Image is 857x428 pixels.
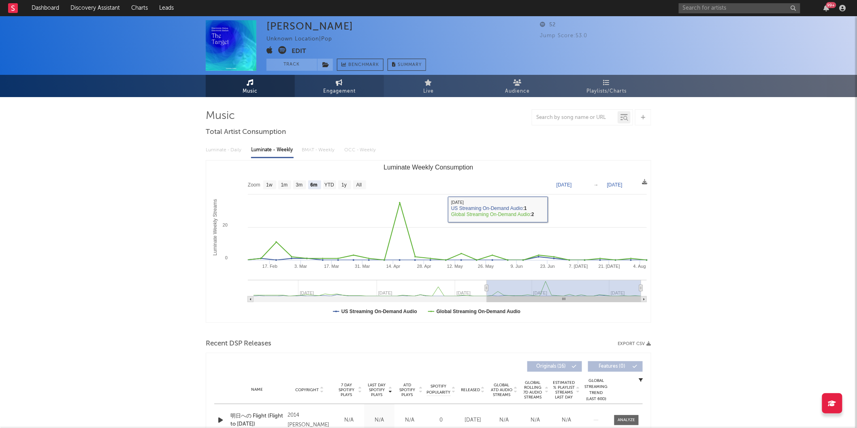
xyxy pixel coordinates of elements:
span: Global Rolling 7D Audio Streams [522,380,544,400]
text: 9. Jun [511,264,523,269]
div: N/A [553,416,580,424]
span: 7 Day Spotify Plays [336,383,357,397]
span: Originals ( 16 ) [533,364,570,369]
div: Luminate - Weekly [251,143,294,157]
div: N/A [397,416,423,424]
a: Audience [473,75,562,97]
text: 28. Apr [417,264,431,269]
div: N/A [522,416,549,424]
text: [DATE] [556,182,572,188]
span: Recent DSP Releases [206,339,271,349]
button: Originals(16) [527,361,582,372]
text: 1y [341,182,347,188]
text: 26. May [478,264,494,269]
span: Total Artist Consumption [206,127,286,137]
div: Name [230,387,284,393]
button: Features(0) [588,361,643,372]
text: YTD [324,182,334,188]
div: [PERSON_NAME] [266,20,353,32]
text: 1m [281,182,288,188]
div: Global Streaming Trend (Last 60D) [584,378,608,402]
text: 31. Mar [355,264,370,269]
span: Jump Score: 53.0 [540,33,587,38]
div: 0 [427,416,455,424]
span: Estimated % Playlist Streams Last Day [553,380,575,400]
text: 4. Aug [633,264,646,269]
text: 14. Apr [386,264,401,269]
input: Search by song name or URL [532,114,618,121]
span: Global ATD Audio Streams [490,383,513,397]
div: N/A [490,416,518,424]
text: → [594,182,599,188]
text: US Streaming On-Demand Audio [341,309,417,314]
span: 52 [540,22,556,28]
text: 6m [311,182,318,188]
button: Summary [388,59,426,71]
span: Summary [398,63,422,67]
a: Playlists/Charts [562,75,651,97]
span: Last Day Spotify Plays [366,383,388,397]
span: Audience [505,87,530,96]
a: 明日への Flight (Flight to [DATE]) [230,412,284,428]
input: Search for artists [679,3,800,13]
span: Engagement [323,87,356,96]
span: Benchmark [348,60,379,70]
div: 99 + [826,2,836,8]
span: Live [423,87,434,96]
svg: Luminate Weekly Consumption [206,161,651,322]
text: 20 [223,222,228,227]
text: 3m [296,182,303,188]
a: Music [206,75,295,97]
span: Features ( 0 ) [593,364,631,369]
text: All [356,182,362,188]
text: Luminate Weekly Consumption [384,164,473,171]
span: Spotify Popularity [427,384,451,396]
button: Edit [292,46,306,56]
div: Unknown Location | Pop [266,34,341,44]
text: 7. [DATE] [569,264,588,269]
div: N/A [336,416,362,424]
text: 17. Mar [324,264,339,269]
text: Zoom [248,182,260,188]
a: Live [384,75,473,97]
span: Released [461,388,480,392]
div: [DATE] [459,416,486,424]
text: Luminate Weekly Streams [212,199,218,256]
span: Playlists/Charts [587,87,627,96]
div: N/A [366,416,392,424]
text: Global Streaming On-Demand Audio [437,309,521,314]
button: Export CSV [618,341,651,346]
span: ATD Spotify Plays [397,383,418,397]
text: 21. [DATE] [599,264,620,269]
text: 12. May [447,264,463,269]
text: 17. Feb [262,264,277,269]
text: 0 [225,255,228,260]
span: Music [243,87,258,96]
text: [DATE] [607,182,622,188]
span: Copyright [295,388,319,392]
text: 3. Mar [294,264,307,269]
text: 1w [266,182,273,188]
button: 99+ [824,5,829,11]
a: Engagement [295,75,384,97]
text: 23. Jun [540,264,555,269]
a: Benchmark [337,59,384,71]
button: Track [266,59,317,71]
